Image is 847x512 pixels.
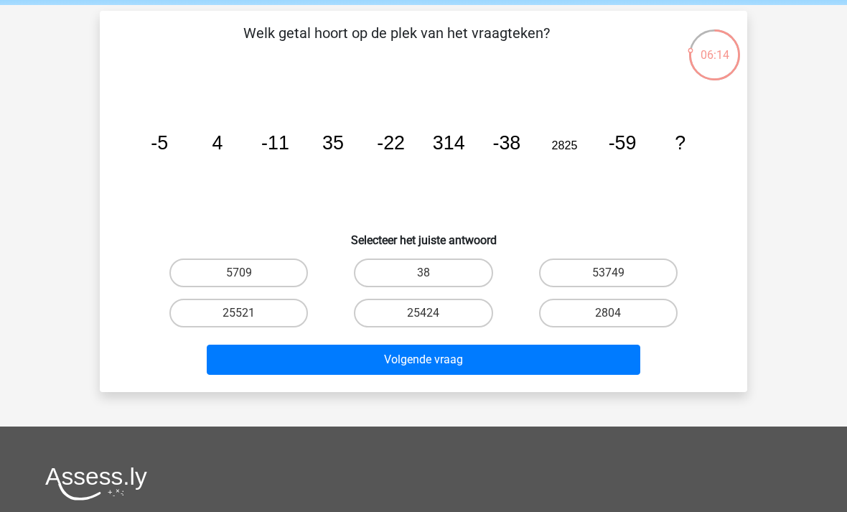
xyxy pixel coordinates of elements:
h6: Selecteer het juiste antwoord [123,222,724,247]
tspan: ? [675,132,685,154]
label: 53749 [539,259,678,287]
tspan: -11 [261,132,289,154]
button: Volgende vraag [207,345,641,375]
tspan: -22 [377,132,405,154]
label: 25521 [169,299,308,327]
img: Assessly logo [45,467,147,501]
label: 38 [354,259,492,287]
tspan: -59 [609,132,637,154]
tspan: 35 [322,132,344,154]
tspan: 4 [212,132,223,154]
tspan: -5 [151,132,168,154]
tspan: 314 [433,132,465,154]
label: 5709 [169,259,308,287]
p: Welk getal hoort op de plek van het vraagteken? [123,22,670,65]
div: 06:14 [688,28,741,64]
label: 2804 [539,299,678,327]
tspan: 2825 [552,139,578,152]
tspan: -38 [492,132,520,154]
label: 25424 [354,299,492,327]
